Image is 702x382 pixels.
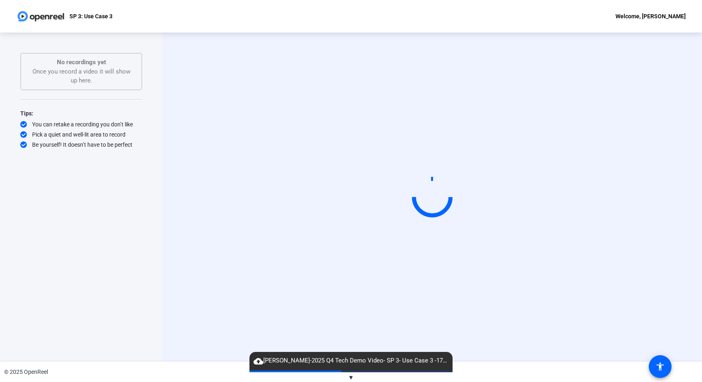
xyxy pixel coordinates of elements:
div: You can retake a recording you don’t like [20,120,142,128]
span: ▼ [348,374,354,381]
span: [PERSON_NAME]-2025 Q4 Tech Demo Video- SP 3- Use Case 3 -1758015932963-screen [249,356,453,366]
mat-icon: cloud_upload [253,356,263,366]
div: Welcome, [PERSON_NAME] [615,11,686,21]
p: SP 3: Use Case 3 [69,11,113,21]
div: © 2025 OpenReel [4,368,48,376]
p: No recordings yet [29,58,133,67]
div: Be yourself! It doesn’t have to be perfect [20,141,142,149]
mat-icon: accessibility [655,362,665,371]
div: Tips: [20,109,142,118]
div: Pick a quiet and well-lit area to record [20,130,142,139]
div: Once you record a video it will show up here. [29,58,133,85]
img: OpenReel logo [16,8,65,24]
